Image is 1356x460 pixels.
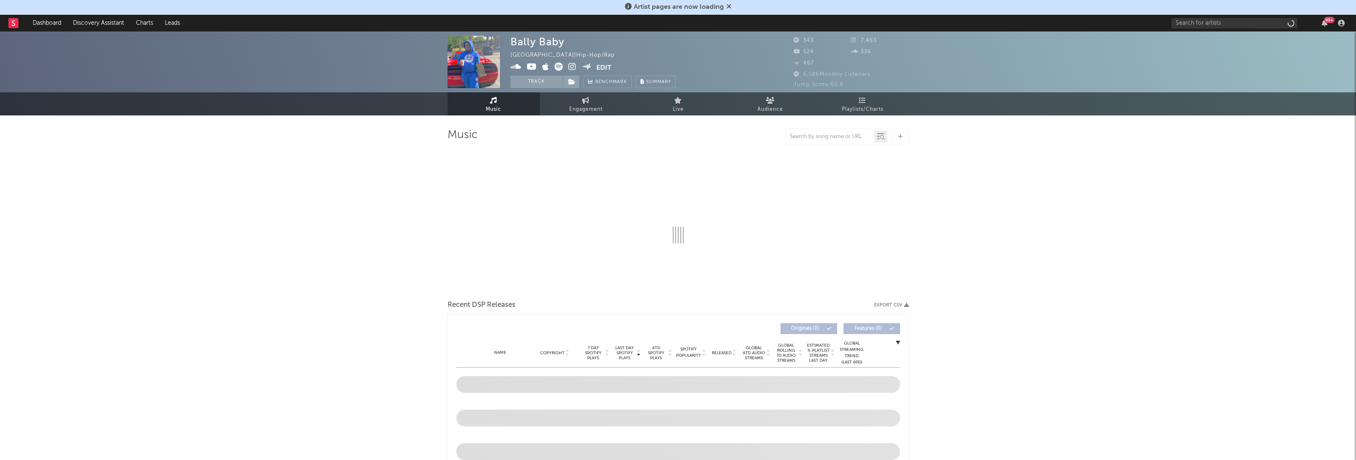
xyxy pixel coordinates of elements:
[595,77,627,87] span: Benchmark
[130,15,159,31] a: Charts
[673,105,684,115] span: Live
[851,49,871,55] span: 336
[645,345,667,361] span: ATD Spotify Plays
[448,300,515,310] span: Recent DSP Releases
[646,80,671,84] span: Summary
[1324,17,1335,23] div: 99 +
[843,323,900,334] button: Features(0)
[839,340,864,366] div: Global Streaming Trend (Last 60D)
[448,92,540,115] a: Music
[794,72,871,77] span: 6,586 Monthly Listeners
[742,345,765,361] span: Global ATD Audio Streams
[67,15,130,31] a: Discovery Assistant
[775,343,798,363] span: Global Rolling 7D Audio Streams
[794,60,814,66] span: 467
[159,15,186,31] a: Leads
[794,38,814,43] span: 343
[486,105,501,115] span: Music
[676,346,701,359] span: Spotify Popularity
[817,92,909,115] a: Playlists/Charts
[781,323,837,334] button: Originals(0)
[569,105,603,115] span: Engagement
[712,350,731,355] span: Released
[473,350,528,356] div: Name
[596,63,612,73] button: Edit
[582,345,604,361] span: 7 Day Spotify Plays
[614,345,636,361] span: Last Day Spotify Plays
[757,105,783,115] span: Audience
[27,15,67,31] a: Dashboard
[540,92,632,115] a: Engagement
[510,36,565,48] div: Bally Baby
[1171,18,1297,29] input: Search for artists
[849,326,888,331] span: Features ( 0 )
[583,76,632,88] a: Benchmark
[794,82,843,87] span: Jump Score: 60.8
[636,76,676,88] button: Summary
[807,343,830,363] span: Estimated % Playlist Streams Last Day
[794,49,814,55] span: 524
[540,350,565,355] span: Copyright
[786,326,825,331] span: Originals ( 0 )
[851,38,877,43] span: 7,463
[842,105,883,115] span: Playlists/Charts
[632,92,724,115] a: Live
[1322,20,1327,26] button: 99+
[510,76,563,88] button: Track
[874,303,909,308] button: Export CSV
[724,92,817,115] a: Audience
[786,133,874,140] input: Search by song name or URL
[726,4,731,10] span: Dismiss
[634,4,724,10] span: Artist pages are now loading
[510,50,634,60] div: [GEOGRAPHIC_DATA] | Hip-Hop/Rap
